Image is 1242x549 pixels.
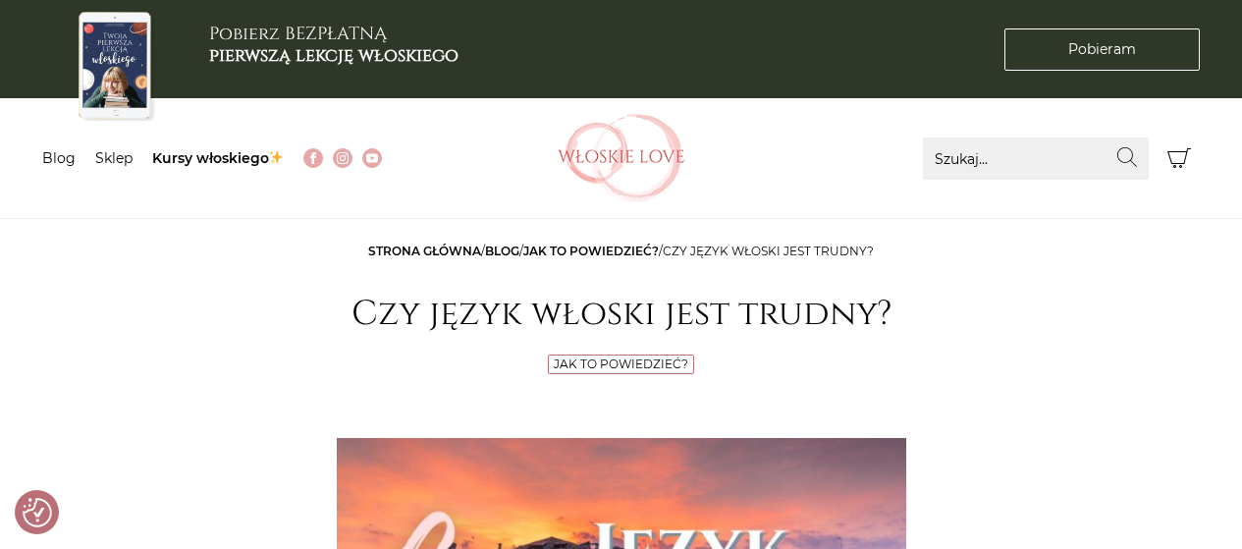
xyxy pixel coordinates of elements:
a: Pobieram [1004,28,1200,71]
button: Preferencje co do zgód [23,498,52,527]
button: Koszyk [1159,137,1201,180]
a: Jak to powiedzieć? [523,244,659,258]
img: Revisit consent button [23,498,52,527]
a: Sklep [95,149,133,167]
img: ✨ [269,150,283,164]
h1: Czy język włoski jest trudny? [337,294,906,335]
span: / / / [368,244,874,258]
b: pierwszą lekcję włoskiego [209,43,459,68]
span: Pobieram [1068,39,1136,60]
a: Strona główna [368,244,481,258]
span: Czy język włoski jest trudny? [663,244,874,258]
img: Włoskielove [558,114,685,202]
input: Szukaj... [923,137,1149,180]
a: Blog [485,244,519,258]
h3: Pobierz BEZPŁATNĄ [209,24,459,66]
a: Kursy włoskiego [152,149,285,167]
a: Jak to powiedzieć? [554,357,688,371]
a: Blog [42,149,76,167]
